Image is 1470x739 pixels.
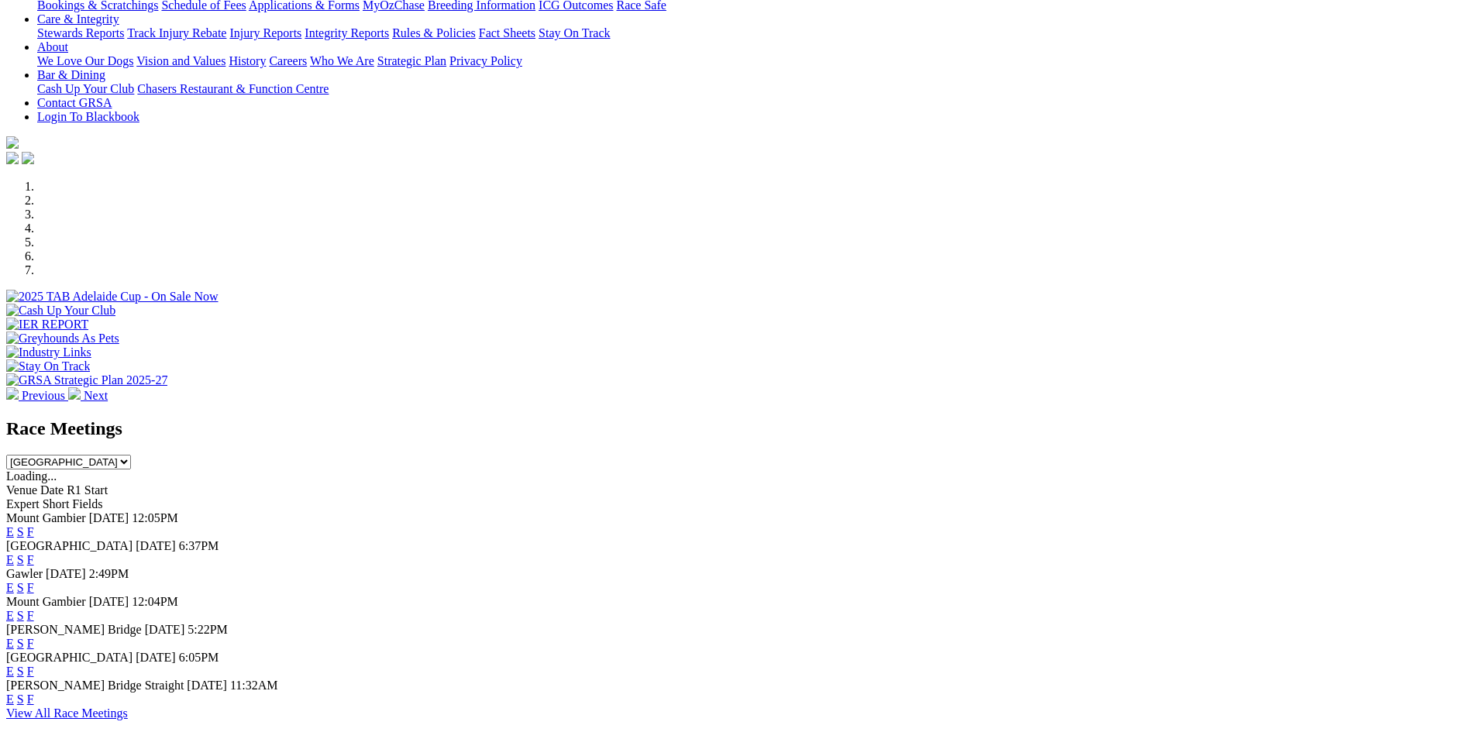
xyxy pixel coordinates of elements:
a: F [27,665,34,678]
span: R1 Start [67,483,108,497]
a: E [6,637,14,650]
a: View All Race Meetings [6,706,128,720]
span: Fields [72,497,102,510]
img: facebook.svg [6,152,19,164]
a: Privacy Policy [449,54,522,67]
a: E [6,609,14,622]
a: We Love Our Dogs [37,54,133,67]
a: Who We Are [310,54,374,67]
a: S [17,665,24,678]
a: S [17,581,24,594]
a: Fact Sheets [479,26,535,40]
span: Date [40,483,64,497]
img: chevron-left-pager-white.svg [6,387,19,400]
a: E [6,581,14,594]
a: F [27,581,34,594]
span: [DATE] [46,567,86,580]
span: [DATE] [145,623,185,636]
span: 12:05PM [132,511,178,524]
a: F [27,525,34,538]
a: Cash Up Your Club [37,82,134,95]
a: Integrity Reports [305,26,389,40]
a: S [17,553,24,566]
img: twitter.svg [22,152,34,164]
img: 2025 TAB Adelaide Cup - On Sale Now [6,290,219,304]
img: GRSA Strategic Plan 2025-27 [6,373,167,387]
span: Next [84,389,108,402]
a: F [27,609,34,622]
a: Login To Blackbook [37,110,139,123]
div: Care & Integrity [37,26,1464,40]
a: E [6,553,14,566]
div: Bar & Dining [37,82,1464,96]
span: Previous [22,389,65,402]
span: 12:04PM [132,595,178,608]
span: Expert [6,497,40,510]
span: [DATE] [136,539,176,552]
a: S [17,693,24,706]
a: Stewards Reports [37,26,124,40]
span: Venue [6,483,37,497]
span: Mount Gambier [6,595,86,608]
h2: Race Meetings [6,418,1464,439]
span: Loading... [6,469,57,483]
a: F [27,693,34,706]
a: Previous [6,389,68,402]
a: S [17,637,24,650]
a: About [37,40,68,53]
span: 11:32AM [230,679,278,692]
span: Gawler [6,567,43,580]
a: Careers [269,54,307,67]
span: [GEOGRAPHIC_DATA] [6,539,133,552]
span: 6:05PM [179,651,219,664]
img: Industry Links [6,345,91,359]
a: Injury Reports [229,26,301,40]
img: Greyhounds As Pets [6,332,119,345]
a: Chasers Restaurant & Function Centre [137,82,329,95]
a: F [27,553,34,566]
span: [DATE] [136,651,176,664]
img: logo-grsa-white.png [6,136,19,149]
img: IER REPORT [6,318,88,332]
div: About [37,54,1464,68]
a: Vision and Values [136,54,225,67]
a: Next [68,389,108,402]
img: chevron-right-pager-white.svg [68,387,81,400]
span: Short [43,497,70,510]
a: Stay On Track [539,26,610,40]
a: E [6,665,14,678]
span: 6:37PM [179,539,219,552]
span: [DATE] [89,511,129,524]
span: 2:49PM [89,567,129,580]
a: Track Injury Rebate [127,26,226,40]
a: Strategic Plan [377,54,446,67]
span: [DATE] [89,595,129,608]
a: E [6,525,14,538]
a: Care & Integrity [37,12,119,26]
a: Rules & Policies [392,26,476,40]
span: [GEOGRAPHIC_DATA] [6,651,133,664]
span: [PERSON_NAME] Bridge [6,623,142,636]
a: Contact GRSA [37,96,112,109]
span: Mount Gambier [6,511,86,524]
a: S [17,609,24,622]
span: [PERSON_NAME] Bridge Straight [6,679,184,692]
a: E [6,693,14,706]
a: History [229,54,266,67]
img: Cash Up Your Club [6,304,115,318]
a: S [17,525,24,538]
span: 5:22PM [188,623,228,636]
a: F [27,637,34,650]
a: Bar & Dining [37,68,105,81]
span: [DATE] [187,679,227,692]
img: Stay On Track [6,359,90,373]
